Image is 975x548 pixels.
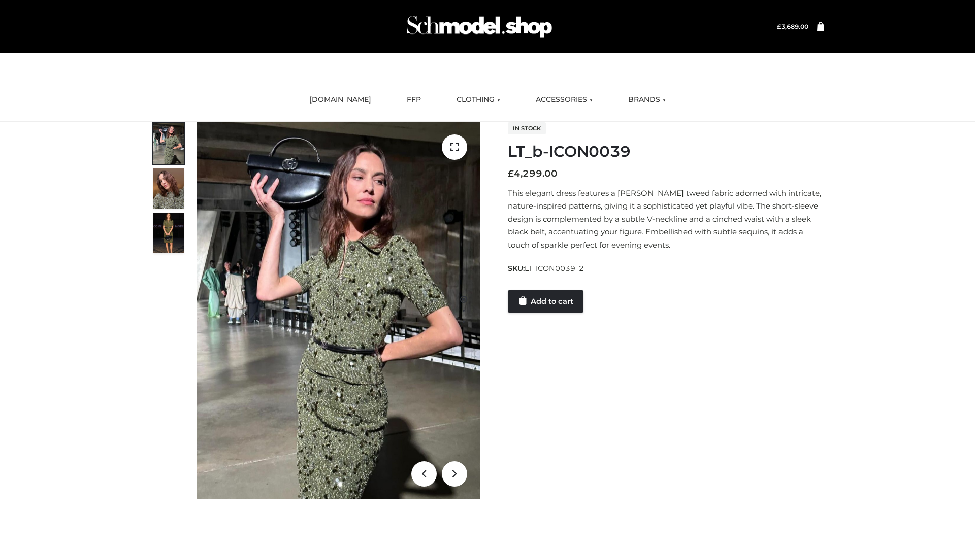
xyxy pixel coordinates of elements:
[508,168,558,179] bdi: 4,299.00
[777,23,808,30] bdi: 3,689.00
[153,123,184,164] img: Screenshot-2024-10-29-at-6.59.56%E2%80%AFPM.jpg
[528,89,600,111] a: ACCESSORIES
[777,23,808,30] a: £3,689.00
[508,168,514,179] span: £
[153,168,184,209] img: Screenshot-2024-10-29-at-7.00.03%E2%80%AFPM.jpg
[508,262,585,275] span: SKU:
[153,213,184,253] img: Screenshot-2024-10-29-at-7.00.09%E2%80%AFPM.jpg
[508,143,824,161] h1: LT_b-ICON0039
[508,187,824,252] p: This elegant dress features a [PERSON_NAME] tweed fabric adorned with intricate, nature-inspired ...
[508,122,546,134] span: In stock
[449,89,508,111] a: CLOTHING
[302,89,379,111] a: [DOMAIN_NAME]
[403,7,556,47] img: Schmodel Admin 964
[197,122,480,499] img: LT_b-ICON0039
[399,89,429,111] a: FFP
[777,23,781,30] span: £
[508,290,583,313] a: Add to cart
[621,89,673,111] a: BRANDS
[525,264,584,273] span: LT_ICON0039_2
